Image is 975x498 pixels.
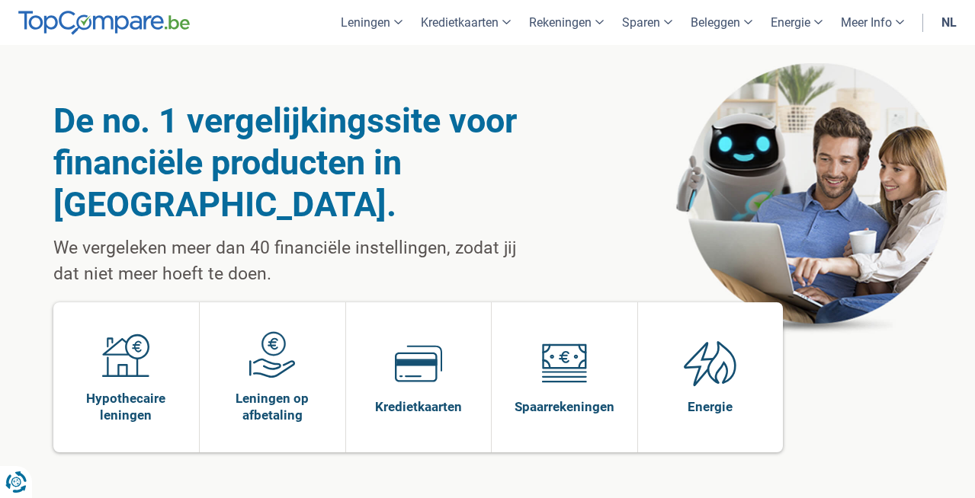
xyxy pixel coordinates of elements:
[53,235,531,287] p: We vergeleken meer dan 40 financiële instellingen, zodat jij dat niet meer hoeft te doen.
[515,398,614,415] span: Spaarrekeningen
[53,302,200,452] a: Hypothecaire leningen Hypothecaire leningen
[395,340,442,387] img: Kredietkaarten
[638,302,784,452] a: Energie Energie
[492,302,637,452] a: Spaarrekeningen Spaarrekeningen
[346,302,492,452] a: Kredietkaarten Kredietkaarten
[18,11,190,35] img: TopCompare
[61,390,192,423] span: Hypothecaire leningen
[375,398,462,415] span: Kredietkaarten
[249,331,296,378] img: Leningen op afbetaling
[102,331,149,378] img: Hypothecaire leningen
[688,398,733,415] span: Energie
[540,340,588,387] img: Spaarrekeningen
[200,302,345,452] a: Leningen op afbetaling Leningen op afbetaling
[684,340,737,387] img: Energie
[207,390,338,423] span: Leningen op afbetaling
[53,100,531,225] h1: De no. 1 vergelijkingssite voor financiële producten in [GEOGRAPHIC_DATA].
